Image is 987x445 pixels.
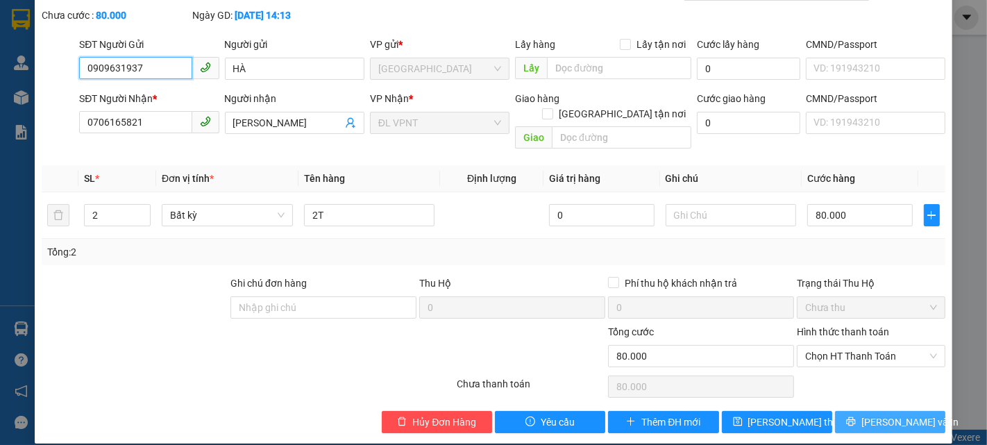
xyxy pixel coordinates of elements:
span: ĐL Quận 5 [378,58,501,79]
span: save [733,417,743,428]
span: Đơn vị tính [162,173,214,184]
span: plus [626,417,636,428]
button: deleteHủy Đơn Hàng [382,411,492,433]
span: Thu Hộ [419,278,451,289]
div: Chưa thanh toán [456,376,607,401]
span: Bất kỳ [170,205,285,226]
input: Cước lấy hàng [697,58,800,80]
span: [PERSON_NAME] và In [861,414,959,430]
span: Hủy Đơn Hàng [412,414,476,430]
button: exclamation-circleYêu cầu [495,411,605,433]
span: Định lượng [467,173,516,184]
span: Tổng cước [608,326,654,337]
span: printer [846,417,856,428]
span: Giao hàng [515,93,559,104]
span: Tên hàng [304,173,345,184]
span: plus [925,210,940,221]
span: delete [397,417,407,428]
span: Phí thu hộ khách nhận trả [619,276,743,291]
span: [PERSON_NAME] thay đổi [748,414,859,430]
button: plusThêm ĐH mới [608,411,718,433]
span: exclamation-circle [525,417,535,428]
button: plus [924,204,940,226]
input: Dọc đường [552,126,691,149]
span: Yêu cầu [541,414,575,430]
b: [DATE] 14:13 [235,10,292,21]
div: Ngày GD: [193,8,341,23]
div: Chưa cước : [42,8,190,23]
b: 80.000 [96,10,126,21]
div: CMND/Passport [806,91,945,106]
input: Cước giao hàng [697,112,800,134]
span: VP Nhận [370,93,409,104]
span: Lấy tận nơi [631,37,691,52]
input: VD: Bàn, Ghế [304,204,435,226]
div: SĐT Người Nhận [79,91,219,106]
label: Cước giao hàng [697,93,766,104]
label: Hình thức thanh toán [797,326,889,337]
span: SL [84,173,95,184]
span: Giao [515,126,552,149]
button: printer[PERSON_NAME] và In [835,411,945,433]
span: [GEOGRAPHIC_DATA] tận nơi [553,106,691,121]
div: Tổng: 2 [47,244,382,260]
div: CMND/Passport [806,37,945,52]
label: Ghi chú đơn hàng [230,278,307,289]
span: Lấy hàng [515,39,555,50]
input: Dọc đường [547,57,691,79]
input: Ghi Chú [666,204,797,226]
span: Lấy [515,57,547,79]
span: Thêm ĐH mới [641,414,700,430]
span: user-add [345,117,356,128]
div: Trạng thái Thu Hộ [797,276,945,291]
div: VP gửi [370,37,509,52]
span: phone [200,62,211,73]
th: Ghi chú [660,165,802,192]
label: Cước lấy hàng [697,39,759,50]
div: SĐT Người Gửi [79,37,219,52]
div: Người nhận [225,91,364,106]
span: Chưa thu [805,297,937,318]
div: Người gửi [225,37,364,52]
button: delete [47,204,69,226]
span: Giá trị hàng [549,173,600,184]
span: Cước hàng [807,173,855,184]
input: Ghi chú đơn hàng [230,296,416,319]
span: phone [200,116,211,127]
span: ĐL VPNT [378,112,501,133]
span: Chọn HT Thanh Toán [805,346,937,367]
button: save[PERSON_NAME] thay đổi [722,411,832,433]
